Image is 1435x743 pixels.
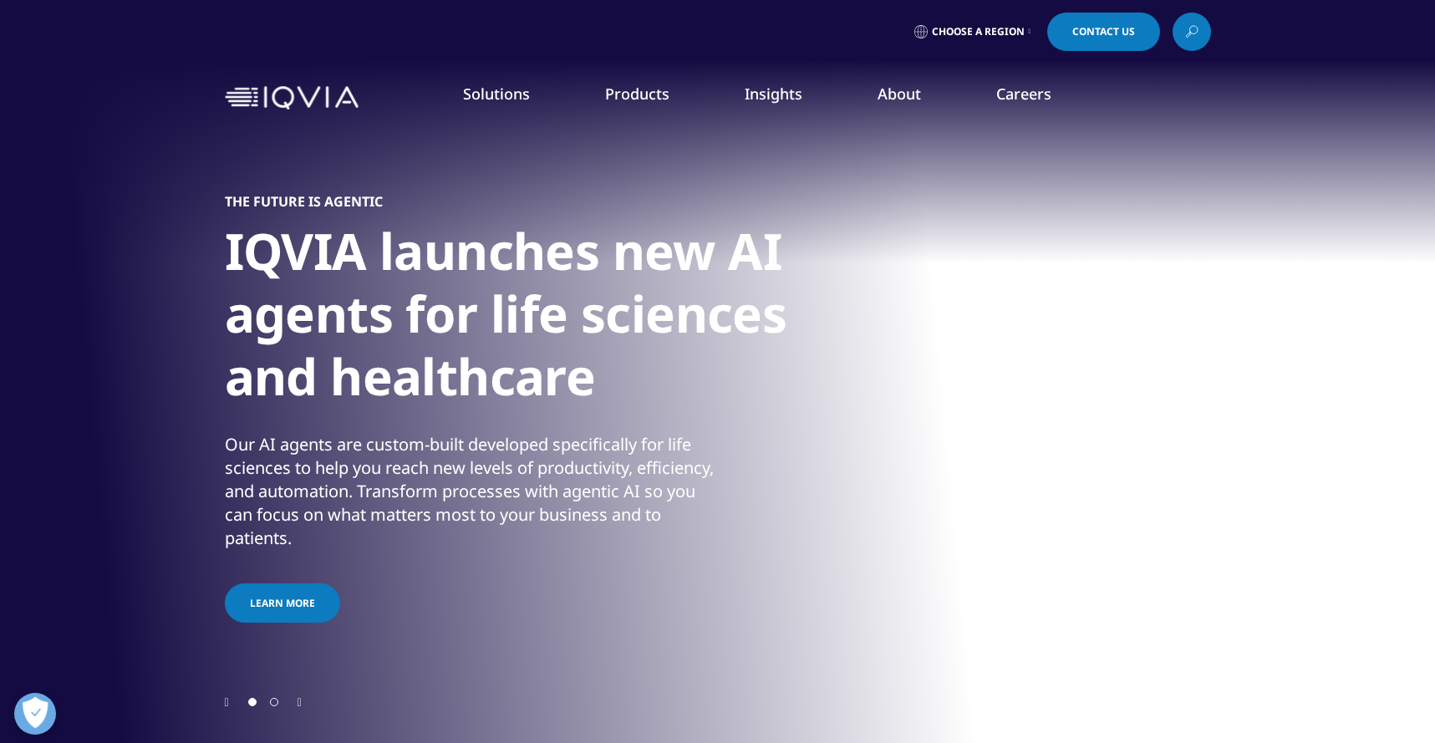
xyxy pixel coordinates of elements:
[1047,13,1160,51] a: Contact Us
[996,84,1051,104] a: Careers
[225,694,229,710] div: Previous slide
[248,698,257,706] span: Go to slide 1
[463,84,530,104] a: Solutions
[298,694,302,710] div: Next slide
[225,433,714,550] div: Our AI agents are custom-built developed specifically for life sciences to help you reach new lev...
[270,698,278,706] span: Go to slide 2
[225,193,383,210] h5: THE FUTURE IS AGENTIC
[1072,27,1135,37] span: Contact Us
[225,125,1211,694] div: 1 / 2
[225,220,852,418] h1: IQVIA launches new AI agents for life sciences and healthcare
[932,25,1025,38] span: Choose a Region
[225,583,340,623] a: Learn more
[14,693,56,735] button: Open Preferences
[745,84,802,104] a: Insights
[250,596,315,610] span: Learn more
[878,84,921,104] a: About
[605,84,669,104] a: Products
[365,59,1211,137] nav: Primary
[225,86,359,110] img: IQVIA Healthcare Information Technology and Pharma Clinical Research Company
